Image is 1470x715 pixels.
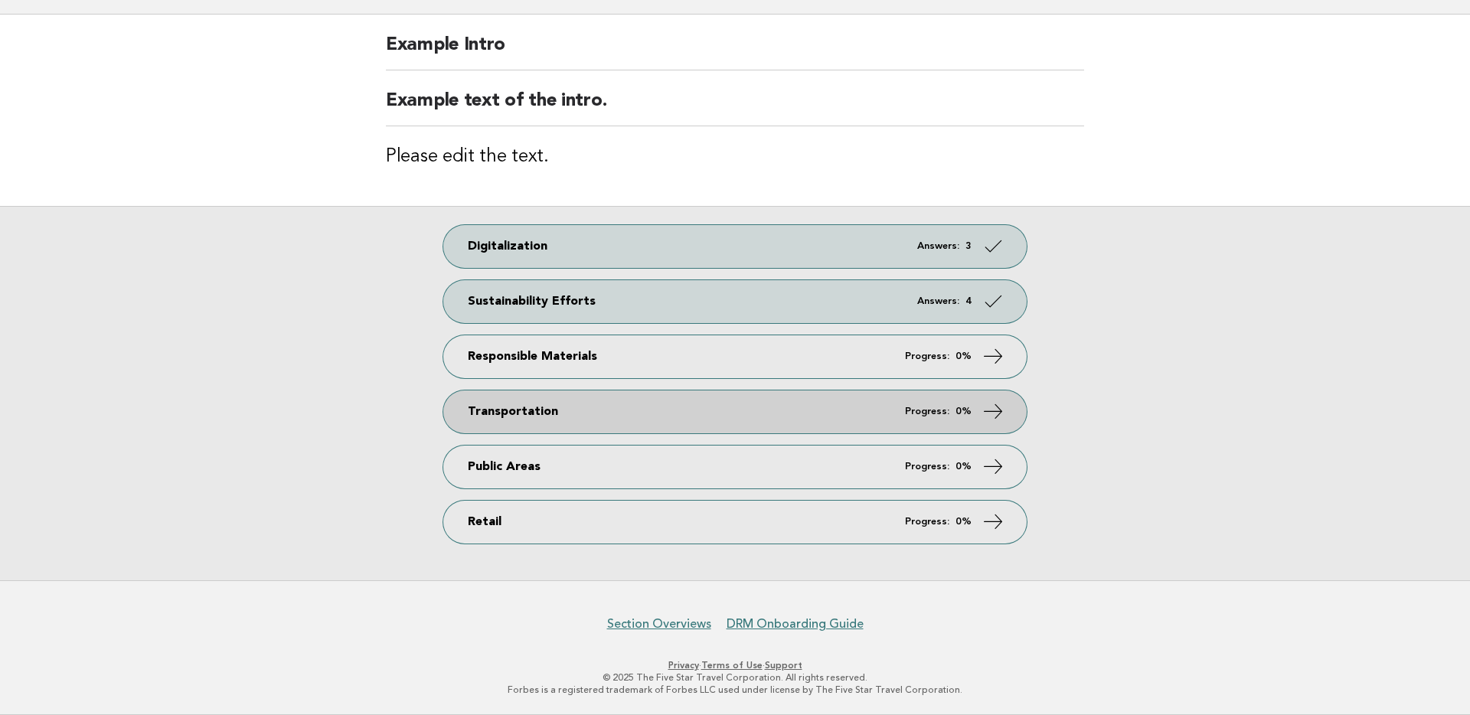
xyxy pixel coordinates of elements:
a: Sustainability Efforts Answers: 4 [443,280,1027,323]
a: Responsible Materials Progress: 0% [443,335,1027,378]
em: Progress: [905,406,949,416]
a: Privacy [668,660,699,671]
strong: 0% [955,462,972,472]
a: Terms of Use [701,660,763,671]
a: Transportation Progress: 0% [443,390,1027,433]
em: Answers: [917,296,959,306]
em: Progress: [905,517,949,527]
a: DRM Onboarding Guide [727,616,864,632]
strong: 0% [955,351,972,361]
em: Progress: [905,351,949,361]
a: Public Areas Progress: 0% [443,446,1027,488]
strong: 0% [955,406,972,416]
p: · · [266,659,1204,671]
strong: 4 [965,296,972,306]
strong: 0% [955,517,972,527]
h2: Example text of the intro. [386,89,1084,126]
a: Section Overviews [607,616,711,632]
a: Retail Progress: 0% [443,501,1027,544]
a: Support [765,660,802,671]
em: Answers: [917,241,959,251]
a: Digitalization Answers: 3 [443,225,1027,268]
em: Progress: [905,462,949,472]
p: Forbes is a registered trademark of Forbes LLC used under license by The Five Star Travel Corpora... [266,684,1204,696]
h3: Please edit the text. [386,145,1084,169]
h2: Example Intro [386,33,1084,70]
strong: 3 [965,241,972,251]
p: © 2025 The Five Star Travel Corporation. All rights reserved. [266,671,1204,684]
